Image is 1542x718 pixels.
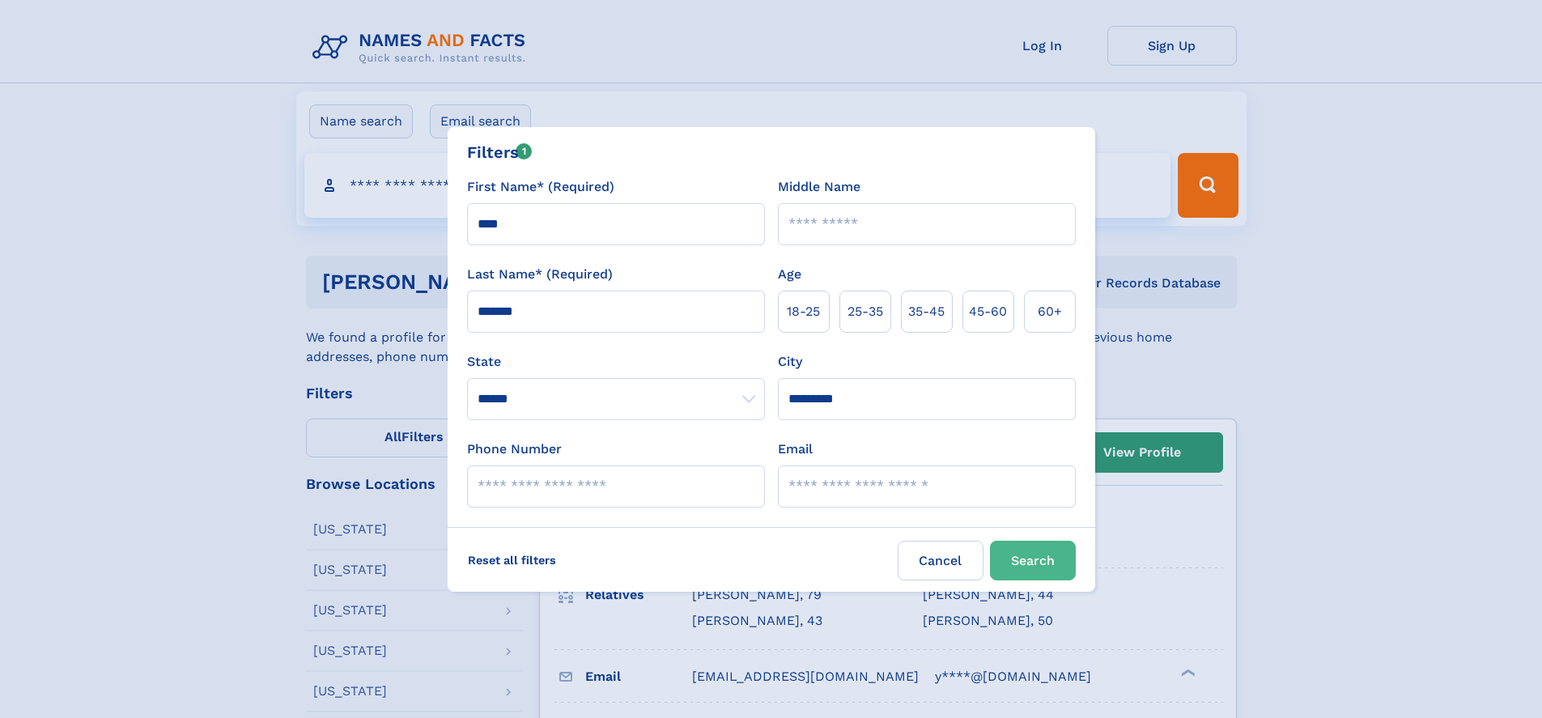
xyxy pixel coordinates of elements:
span: 45‑60 [969,302,1007,321]
label: State [467,352,765,372]
div: Filters [467,140,533,164]
span: 35‑45 [908,302,945,321]
label: Reset all filters [457,541,567,580]
label: Email [778,440,813,459]
label: First Name* (Required) [467,177,614,197]
label: Phone Number [467,440,562,459]
span: 60+ [1038,302,1062,321]
label: City [778,352,802,372]
label: Last Name* (Required) [467,265,613,284]
label: Cancel [898,541,983,580]
span: 18‑25 [787,302,820,321]
label: Age [778,265,801,284]
label: Middle Name [778,177,860,197]
button: Search [990,541,1076,580]
span: 25‑35 [847,302,883,321]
